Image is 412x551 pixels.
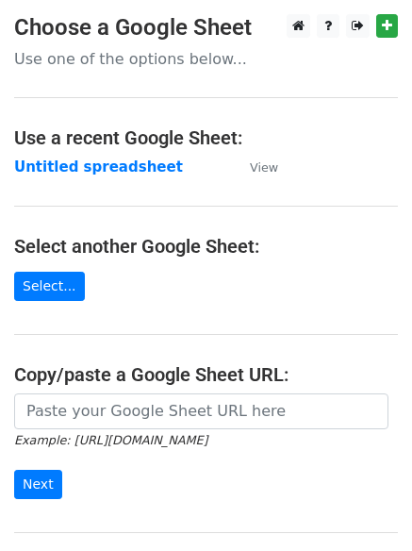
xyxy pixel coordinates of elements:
[14,126,398,149] h4: Use a recent Google Sheet:
[14,433,207,447] small: Example: [URL][DOMAIN_NAME]
[250,160,278,175] small: View
[14,393,388,429] input: Paste your Google Sheet URL here
[318,460,412,551] iframe: Chat Widget
[14,14,398,42] h3: Choose a Google Sheet
[14,272,85,301] a: Select...
[14,363,398,386] h4: Copy/paste a Google Sheet URL:
[14,159,183,175] a: Untitled spreadsheet
[14,470,62,499] input: Next
[231,159,278,175] a: View
[14,235,398,258] h4: Select another Google Sheet:
[14,49,398,69] p: Use one of the options below...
